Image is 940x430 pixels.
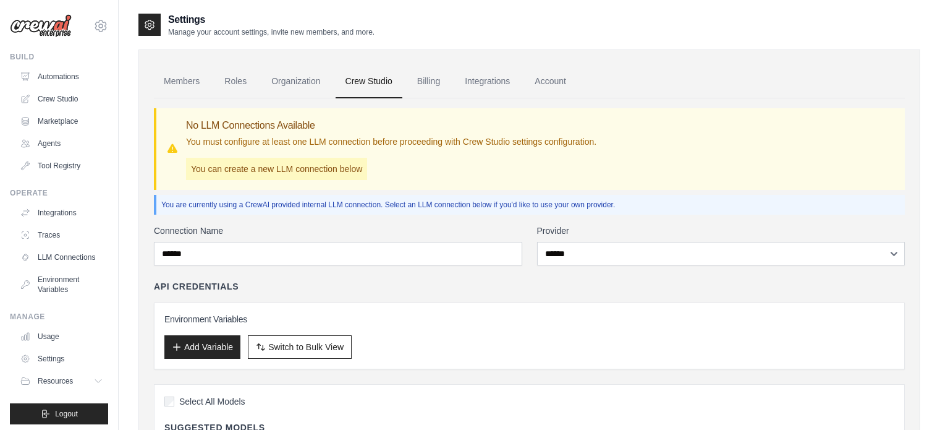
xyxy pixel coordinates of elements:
[336,65,402,98] a: Crew Studio
[15,111,108,131] a: Marketplace
[15,89,108,109] a: Crew Studio
[15,349,108,369] a: Settings
[10,312,108,322] div: Manage
[878,371,940,430] iframe: Chat Widget
[168,27,375,37] p: Manage your account settings, invite new members, and more.
[186,118,596,133] h3: No LLM Connections Available
[214,65,256,98] a: Roles
[154,280,239,293] h4: API Credentials
[164,397,174,406] input: Select All Models
[455,65,520,98] a: Integrations
[268,341,344,353] span: Switch to Bulk View
[15,156,108,176] a: Tool Registry
[15,67,108,87] a: Automations
[164,335,240,359] button: Add Variable
[15,371,108,391] button: Resources
[38,376,73,386] span: Resources
[15,134,108,153] a: Agents
[168,12,375,27] h2: Settings
[154,65,210,98] a: Members
[186,158,367,180] p: You can create a new LLM connection below
[164,313,894,325] h3: Environment Variables
[179,395,245,408] span: Select All Models
[15,203,108,223] a: Integrations
[261,65,330,98] a: Organization
[161,200,900,210] p: You are currently using a CrewAI provided internal LLM connection. Select an LLM connection below...
[248,335,352,359] button: Switch to Bulk View
[10,52,108,62] div: Build
[10,403,108,424] button: Logout
[10,14,72,38] img: Logo
[154,225,522,237] label: Connection Name
[15,247,108,267] a: LLM Connections
[15,327,108,346] a: Usage
[407,65,450,98] a: Billing
[15,225,108,245] a: Traces
[15,270,108,299] a: Environment Variables
[537,225,905,237] label: Provider
[10,188,108,198] div: Operate
[186,135,596,148] p: You must configure at least one LLM connection before proceeding with Crew Studio settings config...
[55,409,78,419] span: Logout
[525,65,576,98] a: Account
